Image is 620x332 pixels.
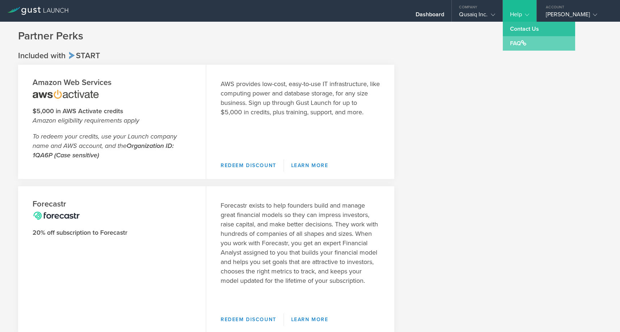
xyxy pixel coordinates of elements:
a: Redeem Discount [221,314,284,326]
strong: 20% off subscription to Forecastr [33,229,127,237]
h2: Amazon Web Services [33,77,191,88]
div: Help [510,11,529,22]
p: AWS provides low-cost, easy-to-use IT infrastructure, like computing power and database storage, ... [221,79,380,117]
h2: Forecastr [33,199,191,209]
div: [PERSON_NAME] [546,11,607,22]
span: Included with [18,51,65,60]
img: forecastr-logo [33,209,80,220]
span: Start [68,51,100,60]
div: Dashboard [416,11,445,22]
a: Learn More [284,159,336,172]
img: amazon-web-services-logo [33,88,99,99]
strong: $5,000 in AWS Activate credits [33,107,123,115]
em: Amazon eligibility requirements apply [33,116,139,124]
a: Learn More [284,314,336,326]
em: To redeem your credits, use your Launch company name and AWS account, and the [33,132,177,159]
a: Redeem Discount [221,159,284,172]
h1: Partner Perks [18,29,602,43]
div: Qusaiq Inc. [459,11,495,22]
p: Forecastr exists to help founders build and manage great financial models so they can impress inv... [221,201,380,285]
